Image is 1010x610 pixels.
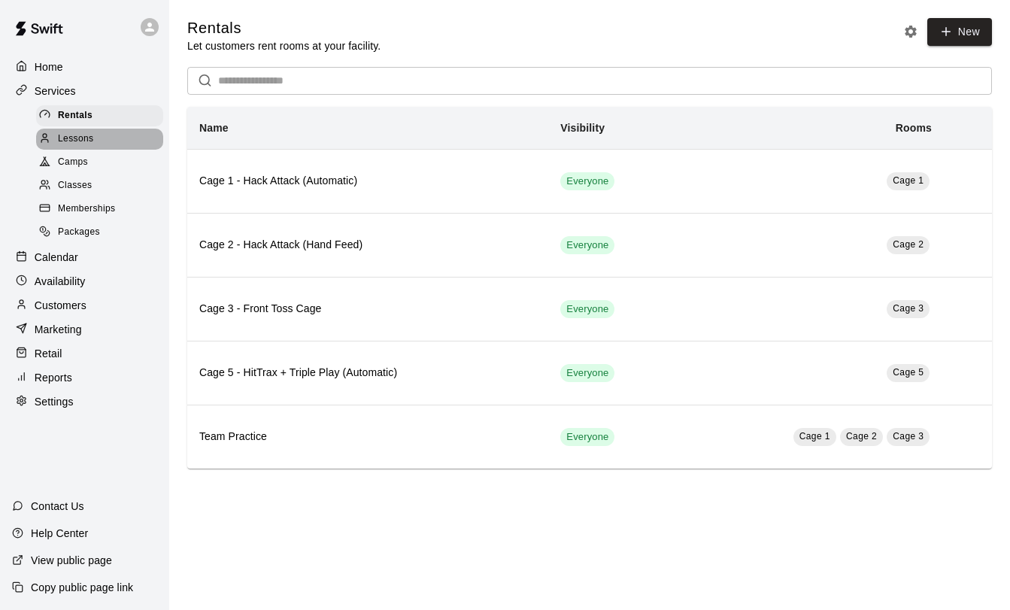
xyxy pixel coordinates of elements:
p: Home [35,59,63,74]
a: Reports [12,366,157,389]
h6: Team Practice [199,429,536,445]
p: View public page [31,553,112,568]
p: Contact Us [31,499,84,514]
div: Rentals [36,105,163,126]
span: Lessons [58,132,94,147]
div: This service is visible to all of your customers [560,428,614,446]
h6: Cage 3 - Front Toss Cage [199,301,536,317]
span: Everyone [560,366,614,381]
span: Everyone [560,175,614,189]
p: Copy public page link [31,580,133,595]
div: Classes [36,175,163,196]
span: Packages [58,225,100,240]
div: Camps [36,152,163,173]
a: Customers [12,294,157,317]
p: Settings [35,394,74,409]
a: Classes [36,175,169,198]
span: Cage 2 [893,239,924,250]
span: Cage 1 [799,431,830,442]
a: Calendar [12,246,157,269]
div: Memberships [36,199,163,220]
span: Cage 2 [846,431,877,442]
span: Everyone [560,238,614,253]
span: Everyone [560,430,614,445]
p: Marketing [35,322,82,337]
h6: Cage 5 - HitTrax + Triple Play (Automatic) [199,365,536,381]
span: Camps [58,155,88,170]
h6: Cage 2 - Hack Attack (Hand Feed) [199,237,536,253]
a: Camps [36,151,169,175]
p: Customers [35,298,86,313]
span: Cage 5 [893,367,924,378]
a: Packages [36,221,169,244]
a: New [927,18,992,46]
a: Availability [12,270,157,293]
p: Reports [35,370,72,385]
span: Rentals [58,108,93,123]
a: Services [12,80,157,102]
p: Retail [35,346,62,361]
h5: Rentals [187,18,381,38]
div: This service is visible to all of your customers [560,172,614,190]
div: This service is visible to all of your customers [560,364,614,382]
a: Rentals [36,104,169,127]
a: Retail [12,342,157,365]
span: Classes [58,178,92,193]
a: Lessons [36,127,169,150]
div: This service is visible to all of your customers [560,300,614,318]
p: Services [35,83,76,99]
span: Cage 1 [893,175,924,186]
span: Cage 3 [893,431,924,442]
div: Packages [36,222,163,243]
p: Help Center [31,526,88,541]
a: Marketing [12,318,157,341]
b: Visibility [560,122,605,134]
h6: Cage 1 - Hack Attack (Automatic) [199,173,536,190]
span: Memberships [58,202,115,217]
div: This service is visible to all of your customers [560,236,614,254]
a: Settings [12,390,157,413]
a: Memberships [36,198,169,221]
span: Everyone [560,302,614,317]
button: Rental settings [899,20,922,43]
table: simple table [187,107,992,469]
b: Rooms [896,122,932,134]
p: Availability [35,274,86,289]
p: Calendar [35,250,78,265]
p: Let customers rent rooms at your facility. [187,38,381,53]
span: Cage 3 [893,303,924,314]
a: Home [12,56,157,78]
div: Lessons [36,129,163,150]
b: Name [199,122,229,134]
